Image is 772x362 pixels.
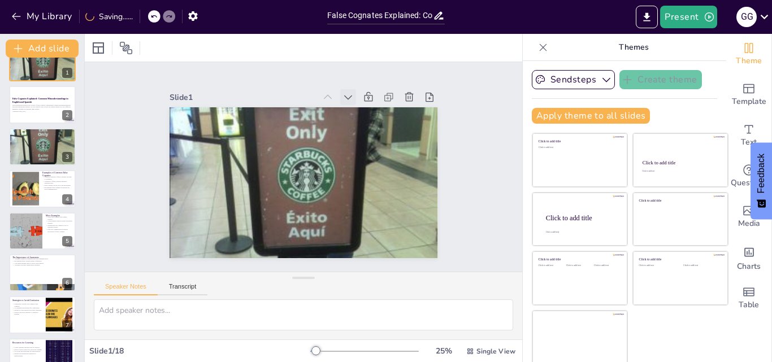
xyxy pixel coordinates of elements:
p: False cognates can be tricky and misleading. [42,185,72,187]
button: Speaker Notes [94,283,158,295]
span: Theme [736,55,762,67]
div: Click to add text [639,264,675,267]
div: Add a table [726,278,771,319]
div: Slide 1 [196,54,339,110]
div: Get real-time input from your audience [726,156,771,197]
p: Recognizing false cognates is essential for clear communication. [42,186,72,190]
div: Click to add title [643,160,718,165]
div: Change the overall theme [726,34,771,75]
div: Click to add text [594,264,619,267]
button: G G [736,6,757,28]
p: Understanding nuances helps in language learning. [46,220,72,224]
span: Template [732,95,766,108]
button: Add slide [6,40,79,58]
div: Click to add title [539,139,619,143]
div: Click to add text [539,146,619,149]
p: Engage in conversations with native speakers. [12,309,42,312]
div: 6 [62,278,72,288]
p: Familiarize yourself with common false cognates. [12,303,42,307]
div: 3 [9,128,76,165]
button: Transcript [158,283,208,295]
button: Apply theme to all slides [532,108,650,124]
span: Position [119,41,133,55]
div: Slide 1 / 18 [89,346,310,356]
div: Click to add title [539,258,619,261]
div: 3 [62,152,72,162]
div: 5 [62,236,72,246]
div: 1 [9,44,76,81]
p: This presentation explores the concept of false cognates, highlighting common misunderstandings b... [12,103,72,110]
div: 7 [9,296,76,333]
div: 5 [9,212,76,250]
div: 2 [9,86,76,123]
button: Create theme [619,70,702,89]
p: Common examples of false cognates can lead to confusion. [42,176,72,180]
button: Feedback - Show survey [751,142,772,219]
div: 7 [62,320,72,330]
span: Single View [476,347,515,356]
div: Layout [89,39,107,57]
div: Click to add title [639,258,720,261]
div: 6 [9,254,76,291]
div: Add charts and graphs [726,237,771,278]
p: Awareness of false cognates enhances language skills. [42,180,72,184]
p: More false cognates can confuse learners. [46,216,72,220]
div: Click to add text [566,264,592,267]
p: The Importance of Awareness [12,256,72,259]
p: Awareness enhances language skills and communication. [12,258,72,260]
span: Questions [731,177,767,189]
div: Saving...... [85,11,133,22]
strong: False Cognates Explained: Common Misunderstandings in English and Spanish [12,97,68,103]
div: Add ready made slides [726,75,771,115]
p: Explore online courses for structured learning. [12,348,42,351]
p: Identifying false cognates is key to language success. [46,224,72,228]
div: Click to add body [546,231,617,233]
p: Resources for Learning [12,341,42,344]
p: Strategies to Avoid Confusion [12,299,42,302]
div: Click to add text [683,264,719,267]
p: Utilize language learning apps for practice. [12,346,42,348]
p: Use bilingual dictionaries for clarification. [12,307,42,309]
p: Recognizing false cognates builds confidence. [12,260,72,262]
div: Add text boxes [726,115,771,156]
p: Practice and study regularly to reinforce learning. [12,312,42,316]
p: Use books and flashcards for memorization. [12,350,42,352]
span: Charts [737,260,761,273]
span: Media [738,217,760,230]
div: G G [736,7,757,27]
button: Present [660,6,717,28]
div: Click to add text [539,264,564,267]
div: Click to add title [639,198,720,202]
p: Generated with [URL] [12,110,72,112]
input: Insert title [327,7,433,24]
div: 4 [9,170,76,207]
div: Add images, graphics, shapes or video [726,197,771,237]
button: Sendsteps [532,70,615,89]
span: Text [741,136,757,149]
button: My Library [8,7,77,25]
p: Engage with interactive websites for reinforcement. [12,352,42,356]
p: Awareness prevents embarrassing mistakes. [12,264,72,267]
span: Table [739,299,759,311]
div: Click to add title [546,213,618,221]
div: 4 [62,194,72,204]
p: Themes [552,34,715,61]
p: More Examples [46,213,72,217]
div: 1 [62,68,72,78]
p: Examples of Common False Cognates [42,171,72,177]
div: 2 [62,110,72,120]
p: Effective communication requires knowledge of false cognates. [46,228,72,232]
div: 25 % [430,346,457,356]
p: Clear understanding leads to better conversations. [12,262,72,264]
div: Click to add text [642,171,717,173]
button: Export to PowerPoint [636,6,658,28]
span: Feedback [756,154,766,193]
